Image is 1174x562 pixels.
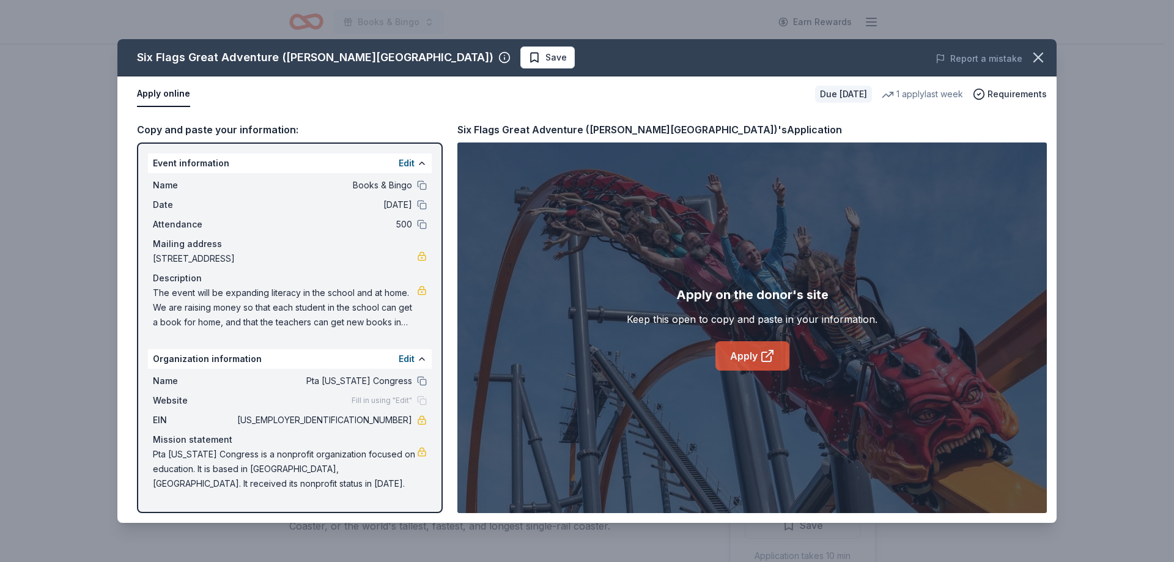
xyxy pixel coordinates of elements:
span: [STREET_ADDRESS] [153,251,417,266]
span: [DATE] [235,198,412,212]
span: Pta [US_STATE] Congress [235,374,412,388]
a: Apply [715,341,789,371]
button: Edit [399,352,415,366]
span: Name [153,374,235,388]
div: Keep this open to copy and paste in your information. [627,312,877,327]
div: Mission statement [153,432,427,447]
div: Copy and paste your information: [137,122,443,138]
span: Fill in using "Edit" [352,396,412,405]
span: Pta [US_STATE] Congress is a nonprofit organization focused on education. It is based in [GEOGRAP... [153,447,417,491]
span: The event will be expanding literacy in the school and at home. We are raising money so that each... [153,286,417,330]
div: Six Flags Great Adventure ([PERSON_NAME][GEOGRAPHIC_DATA]) [137,48,493,67]
button: Report a mistake [936,51,1022,66]
span: Requirements [988,87,1047,102]
span: Save [545,50,567,65]
div: 1 apply last week [882,87,963,102]
button: Edit [399,156,415,171]
div: Due [DATE] [815,86,872,103]
span: Name [153,178,235,193]
button: Requirements [973,87,1047,102]
button: Save [520,46,575,68]
span: Website [153,393,235,408]
div: Six Flags Great Adventure ([PERSON_NAME][GEOGRAPHIC_DATA])'s Application [457,122,842,138]
span: [US_EMPLOYER_IDENTIFICATION_NUMBER] [235,413,412,427]
button: Apply online [137,81,190,107]
span: Date [153,198,235,212]
span: Attendance [153,217,235,232]
div: Mailing address [153,237,427,251]
span: 500 [235,217,412,232]
span: EIN [153,413,235,427]
span: Books & Bingo [235,178,412,193]
div: Event information [148,153,432,173]
div: Organization information [148,349,432,369]
div: Description [153,271,427,286]
div: Apply on the donor's site [676,285,829,305]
